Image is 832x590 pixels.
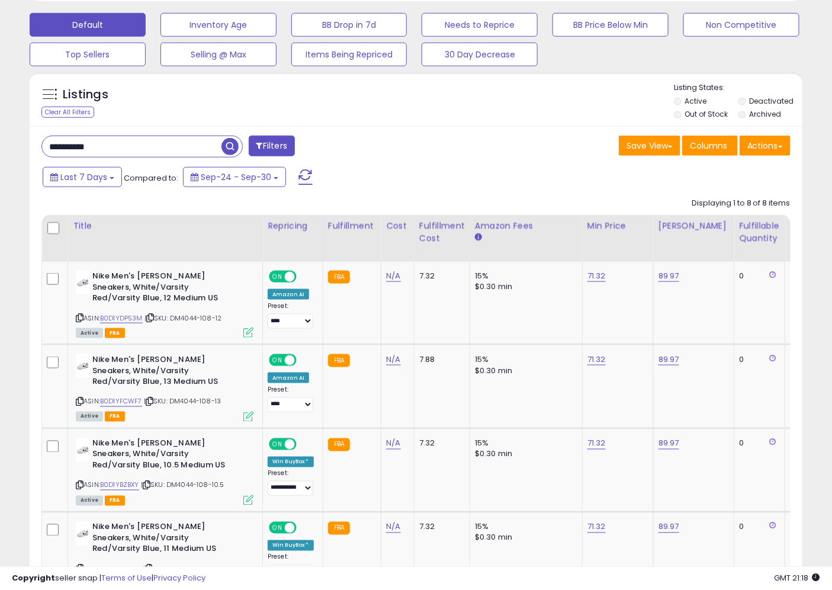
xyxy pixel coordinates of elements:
[475,271,573,281] div: 15%
[92,522,236,558] b: Nike Men's [PERSON_NAME] Sneakers, White/Varsity Red/Varsity Blue, 11 Medium US
[144,313,221,323] span: | SKU: DM4044-108-12
[295,355,314,365] span: OFF
[422,43,538,66] button: 30 Day Decrease
[328,354,350,367] small: FBA
[685,109,728,119] label: Out of Stock
[268,220,318,232] div: Repricing
[105,412,125,422] span: FBA
[328,271,350,284] small: FBA
[41,107,94,118] div: Clear All Filters
[295,272,314,282] span: OFF
[76,271,253,336] div: ASIN:
[475,354,573,365] div: 15%
[268,289,309,300] div: Amazon AI
[268,470,314,496] div: Preset:
[419,438,461,449] div: 7.32
[12,572,55,583] strong: Copyright
[76,522,89,546] img: 21h1eI6m3YL._SL40_.jpg
[552,13,669,37] button: BB Price Below Min
[30,43,146,66] button: Top Sellers
[475,232,482,243] small: Amazon Fees.
[100,480,139,490] a: B0D1YBZBXY
[658,521,679,533] a: 89.97
[76,354,253,420] div: ASIN:
[386,220,409,232] div: Cost
[683,13,799,37] button: Non Competitive
[475,365,573,376] div: $0.30 min
[76,271,89,294] img: 21h1eI6m3YL._SL40_.jpg
[750,96,794,106] label: Deactivated
[692,198,791,209] div: Displaying 1 to 8 of 8 items
[92,271,236,307] b: Nike Men's [PERSON_NAME] Sneakers, White/Varsity Red/Varsity Blue, 12 Medium US
[739,522,776,533] div: 0
[105,328,125,338] span: FBA
[619,136,680,156] button: Save View
[76,438,89,462] img: 21h1eI6m3YL._SL40_.jpg
[144,397,221,406] span: | SKU: DM4044-108-13
[100,397,142,407] a: B0D1YFCWF7
[12,573,205,584] div: seller snap | |
[63,86,108,103] h5: Listings
[475,281,573,292] div: $0.30 min
[739,354,776,365] div: 0
[328,438,350,451] small: FBA
[658,354,679,365] a: 89.97
[201,171,271,183] span: Sep-24 - Sep-30
[268,540,314,551] div: Win BuyBox *
[141,480,224,490] span: | SKU: DM4044-108-10.5
[30,13,146,37] button: Default
[76,328,103,338] span: All listings currently available for purchase on Amazon
[328,220,376,232] div: Fulfillment
[775,572,820,583] span: 2025-10-8 21:18 GMT
[475,220,577,232] div: Amazon Fees
[76,354,89,378] img: 21h1eI6m3YL._SL40_.jpg
[43,167,122,187] button: Last 7 Days
[658,438,679,450] a: 89.97
[587,354,606,365] a: 71.32
[587,270,606,282] a: 71.32
[386,270,400,282] a: N/A
[268,373,309,383] div: Amazon AI
[419,220,465,245] div: Fulfillment Cost
[60,171,107,183] span: Last 7 Days
[386,438,400,450] a: N/A
[249,136,295,156] button: Filters
[685,96,707,106] label: Active
[270,439,285,449] span: ON
[291,43,407,66] button: Items Being Repriced
[92,354,236,390] b: Nike Men's [PERSON_NAME] Sneakers, White/Varsity Red/Varsity Blue, 13 Medium US
[419,271,461,281] div: 7.32
[270,523,285,533] span: ON
[73,220,258,232] div: Title
[268,386,314,413] div: Preset:
[295,523,314,533] span: OFF
[160,13,277,37] button: Inventory Age
[268,553,314,580] div: Preset:
[475,522,573,533] div: 15%
[270,355,285,365] span: ON
[160,43,277,66] button: Selling @ Max
[183,167,286,187] button: Sep-24 - Sep-30
[105,496,125,506] span: FBA
[475,533,573,543] div: $0.30 min
[674,82,802,94] p: Listing States:
[76,438,253,504] div: ASIN:
[328,522,350,535] small: FBA
[92,438,236,474] b: Nike Men's [PERSON_NAME] Sneakers, White/Varsity Red/Varsity Blue, 10.5 Medium US
[422,13,538,37] button: Needs to Reprice
[268,302,314,329] div: Preset:
[750,109,782,119] label: Archived
[419,522,461,533] div: 7.32
[101,572,152,583] a: Terms of Use
[587,521,606,533] a: 71.32
[740,136,791,156] button: Actions
[386,521,400,533] a: N/A
[658,220,729,232] div: [PERSON_NAME]
[739,271,776,281] div: 0
[270,272,285,282] span: ON
[475,449,573,460] div: $0.30 min
[587,438,606,450] a: 71.32
[658,270,679,282] a: 89.97
[682,136,738,156] button: Columns
[295,439,314,449] span: OFF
